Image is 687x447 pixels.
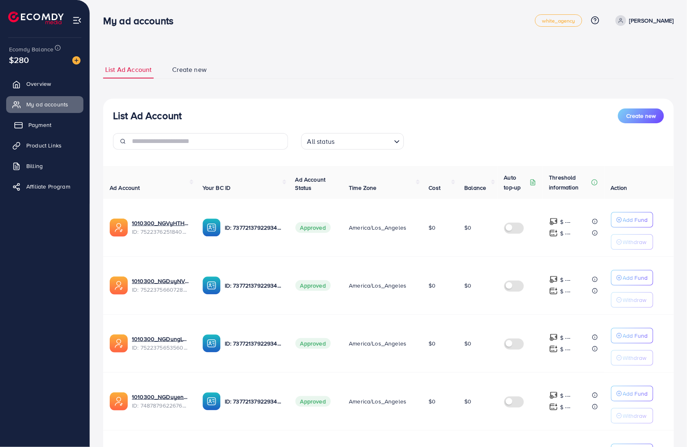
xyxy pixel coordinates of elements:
[8,12,64,24] img: logo
[611,408,653,424] button: Withdraw
[612,15,674,26] a: [PERSON_NAME]
[560,275,571,285] p: $ ---
[132,335,189,343] a: 1010300_NGDungLV_1751439759654
[464,223,471,232] span: $0
[535,14,582,27] a: white_agency
[203,392,221,410] img: ic-ba-acc.ded83a64.svg
[203,184,231,192] span: Your BC ID
[560,402,571,412] p: $ ---
[611,328,653,343] button: Add Fund
[623,353,647,363] p: Withdraw
[6,76,83,92] a: Overview
[132,228,189,236] span: ID: 7522376251840282632
[549,275,558,284] img: top-up amount
[26,80,51,88] span: Overview
[618,108,664,123] button: Create new
[623,331,648,341] p: Add Fund
[172,65,207,74] span: Create new
[429,339,436,348] span: $0
[105,65,152,74] span: List Ad Account
[26,162,43,170] span: Billing
[306,136,337,147] span: All status
[6,96,83,113] a: My ad accounts
[110,334,128,353] img: ic-ads-acc.e4c84228.svg
[132,393,189,410] div: <span class='underline'>1010300_NGDuyenBM_1743407843395</span></br>7487879622676398096
[203,334,221,353] img: ic-ba-acc.ded83a64.svg
[295,175,326,192] span: Ad Account Status
[6,178,83,195] a: Affiliate Program
[464,339,471,348] span: $0
[464,184,486,192] span: Balance
[110,219,128,237] img: ic-ads-acc.e4c84228.svg
[110,276,128,295] img: ic-ads-acc.e4c84228.svg
[349,397,406,406] span: America/Los_Angeles
[26,141,62,150] span: Product Links
[132,277,189,285] a: 1010300_NGDuyNVK_1751439806933
[103,15,180,27] h3: My ad accounts
[549,403,558,411] img: top-up amount
[132,219,189,227] a: 1010300_NGVyHTH_1751439833450
[28,121,51,129] span: Payment
[110,392,128,410] img: ic-ads-acc.e4c84228.svg
[225,281,282,290] p: ID: 7377213792293404689
[110,184,140,192] span: Ad Account
[560,217,571,227] p: $ ---
[132,277,189,294] div: <span class='underline'>1010300_NGDuyNVK_1751439806933</span></br>7522375660728401928
[349,223,406,232] span: America/Los_Angeles
[301,133,404,150] div: Search for option
[429,281,436,290] span: $0
[26,100,68,108] span: My ad accounts
[611,350,653,366] button: Withdraw
[504,173,528,192] p: Auto top-up
[6,117,83,133] a: Payment
[623,215,648,225] p: Add Fund
[349,184,376,192] span: Time Zone
[560,286,571,296] p: $ ---
[611,234,653,250] button: Withdraw
[429,397,436,406] span: $0
[611,270,653,286] button: Add Fund
[10,48,28,71] span: $280
[72,16,82,25] img: menu
[611,386,653,401] button: Add Fund
[6,158,83,174] a: Billing
[623,237,647,247] p: Withdraw
[225,339,282,348] p: ID: 7377213792293404689
[549,287,558,295] img: top-up amount
[295,396,331,407] span: Approved
[132,219,189,236] div: <span class='underline'>1010300_NGVyHTH_1751439833450</span></br>7522376251840282632
[295,338,331,349] span: Approved
[225,223,282,233] p: ID: 7377213792293404689
[26,182,70,191] span: Affiliate Program
[629,16,674,25] p: [PERSON_NAME]
[549,345,558,353] img: top-up amount
[549,173,590,192] p: Threshold information
[623,389,648,399] p: Add Fund
[549,229,558,237] img: top-up amount
[225,396,282,406] p: ID: 7377213792293404689
[132,286,189,294] span: ID: 7522375660728401928
[623,273,648,283] p: Add Fund
[542,18,575,23] span: white_agency
[132,343,189,352] span: ID: 7522375653560532999
[611,184,627,192] span: Action
[295,222,331,233] span: Approved
[623,411,647,421] p: Withdraw
[429,184,441,192] span: Cost
[611,212,653,228] button: Add Fund
[349,281,406,290] span: America/Los_Angeles
[549,391,558,400] img: top-up amount
[549,217,558,226] img: top-up amount
[549,333,558,342] img: top-up amount
[626,112,656,120] span: Create new
[560,333,571,343] p: $ ---
[560,344,571,354] p: $ ---
[6,137,83,154] a: Product Links
[132,335,189,352] div: <span class='underline'>1010300_NGDungLV_1751439759654</span></br>7522375653560532999
[349,339,406,348] span: America/Los_Angeles
[132,393,189,401] a: 1010300_NGDuyenBM_1743407843395
[337,134,390,147] input: Search for option
[9,45,53,53] span: Ecomdy Balance
[652,410,681,441] iframe: Chat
